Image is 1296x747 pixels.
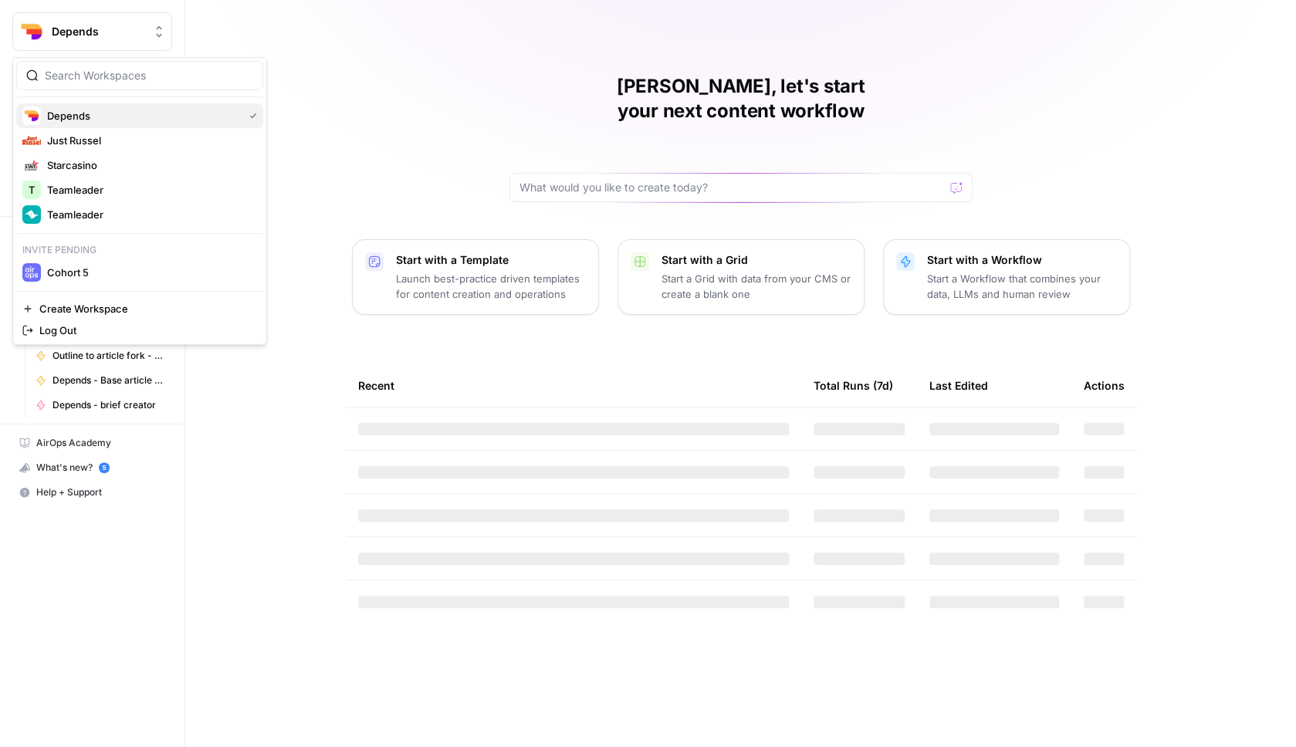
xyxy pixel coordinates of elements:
[1084,364,1125,407] div: Actions
[29,368,172,393] a: Depends - Base article writer
[883,239,1130,315] button: Start with a WorkflowStart a Workflow that combines your data, LLMs and human review
[12,12,172,51] button: Workspace: Depends
[22,131,41,150] img: Just Russel Logo
[662,252,851,268] p: Start with a Grid
[22,263,41,282] img: Cohort 5 Logo
[662,271,851,302] p: Start a Grid with data from your CMS or create a blank one
[52,24,145,39] span: Depends
[47,133,251,148] span: Just Russel
[927,271,1117,302] p: Start a Workflow that combines your data, LLMs and human review
[12,455,172,480] button: What's new? 5
[22,156,41,174] img: Starcasino Logo
[352,239,599,315] button: Start with a TemplateLaunch best-practice driven templates for content creation and operations
[22,205,41,224] img: Teamleader Logo
[39,301,251,316] span: Create Workspace
[396,252,586,268] p: Start with a Template
[12,480,172,505] button: Help + Support
[929,364,988,407] div: Last Edited
[618,239,865,315] button: Start with a GridStart a Grid with data from your CMS or create a blank one
[29,393,172,417] a: Depends - brief creator
[102,464,106,472] text: 5
[396,271,586,302] p: Launch best-practice driven templates for content creation and operations
[36,485,165,499] span: Help + Support
[16,240,263,260] p: Invite pending
[29,343,172,368] a: Outline to article fork - depends
[39,323,251,338] span: Log Out
[16,319,263,341] a: Log Out
[22,106,41,125] img: Depends Logo
[47,108,237,123] span: Depends
[47,207,251,222] span: Teamleader
[47,265,251,280] span: Cohort 5
[47,157,251,173] span: Starcasino
[47,182,251,198] span: Teamleader
[358,364,789,407] div: Recent
[814,364,893,407] div: Total Runs (7d)
[18,18,46,46] img: Depends Logo
[52,373,165,387] span: Depends - Base article writer
[509,74,973,123] h1: [PERSON_NAME], let's start your next content workflow
[52,349,165,363] span: Outline to article fork - depends
[519,180,944,195] input: What would you like to create today?
[45,68,253,83] input: Search Workspaces
[927,252,1117,268] p: Start with a Workflow
[99,462,110,473] a: 5
[52,398,165,412] span: Depends - brief creator
[16,298,263,319] a: Create Workspace
[36,436,165,450] span: AirOps Academy
[12,57,267,345] div: Workspace: Depends
[29,182,35,198] span: T
[13,456,171,479] div: What's new?
[12,431,172,455] a: AirOps Academy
